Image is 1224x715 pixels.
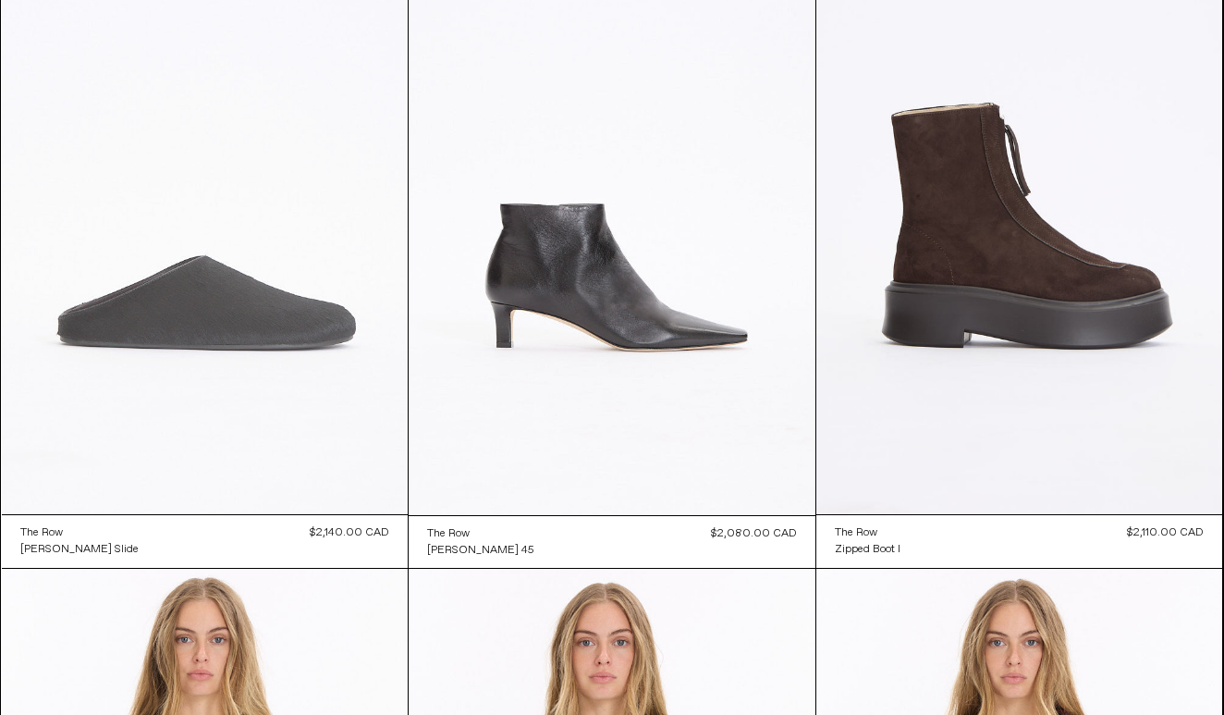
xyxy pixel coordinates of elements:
div: $2,140.00 CAD [310,524,389,541]
a: [PERSON_NAME] Slide [20,541,139,558]
div: The Row [835,525,877,541]
a: The Row [835,524,900,541]
div: [PERSON_NAME] Slide [20,542,139,558]
div: $2,110.00 CAD [1127,524,1204,541]
div: The Row [20,525,63,541]
a: [PERSON_NAME] 45 [427,542,534,559]
div: The Row [427,526,470,542]
a: The Row [20,524,139,541]
div: [PERSON_NAME] 45 [427,543,534,559]
a: Zipped Boot I [835,541,900,558]
div: $2,080.00 CAD [711,525,797,542]
div: Zipped Boot I [835,542,900,558]
a: The Row [427,525,534,542]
